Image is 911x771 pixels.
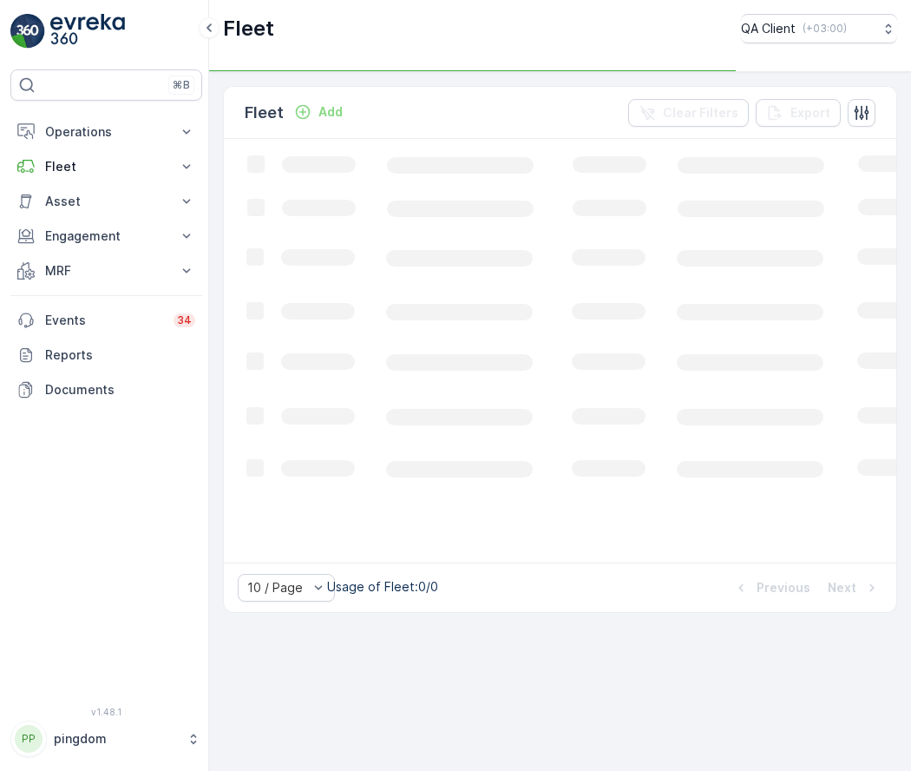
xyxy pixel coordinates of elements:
[757,579,810,596] p: Previous
[756,99,841,127] button: Export
[50,14,125,49] img: logo_light-DOdMpM7g.png
[245,101,284,125] p: Fleet
[803,22,847,36] p: ( +03:00 )
[790,104,830,122] p: Export
[177,313,192,327] p: 34
[828,579,856,596] p: Next
[10,338,202,372] a: Reports
[10,707,202,717] span: v 1.48.1
[741,20,796,37] p: QA Client
[10,14,45,49] img: logo
[45,227,167,245] p: Engagement
[223,15,274,43] p: Fleet
[826,577,882,598] button: Next
[10,254,202,288] button: MRF
[10,149,202,184] button: Fleet
[318,103,343,121] p: Add
[45,346,195,364] p: Reports
[628,99,749,127] button: Clear Filters
[45,262,167,280] p: MRF
[54,730,178,748] p: pingdom
[45,158,167,175] p: Fleet
[10,303,202,338] a: Events34
[10,115,202,149] button: Operations
[45,381,195,399] p: Documents
[731,577,812,598] button: Previous
[741,14,897,43] button: QA Client(+03:00)
[10,721,202,757] button: PPpingdom
[327,578,438,596] p: Usage of Fleet : 0/0
[45,312,163,329] p: Events
[287,102,350,122] button: Add
[10,372,202,407] a: Documents
[15,725,43,753] div: PP
[173,78,190,92] p: ⌘B
[45,123,167,141] p: Operations
[10,219,202,254] button: Engagement
[663,104,738,122] p: Clear Filters
[10,184,202,219] button: Asset
[45,193,167,210] p: Asset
